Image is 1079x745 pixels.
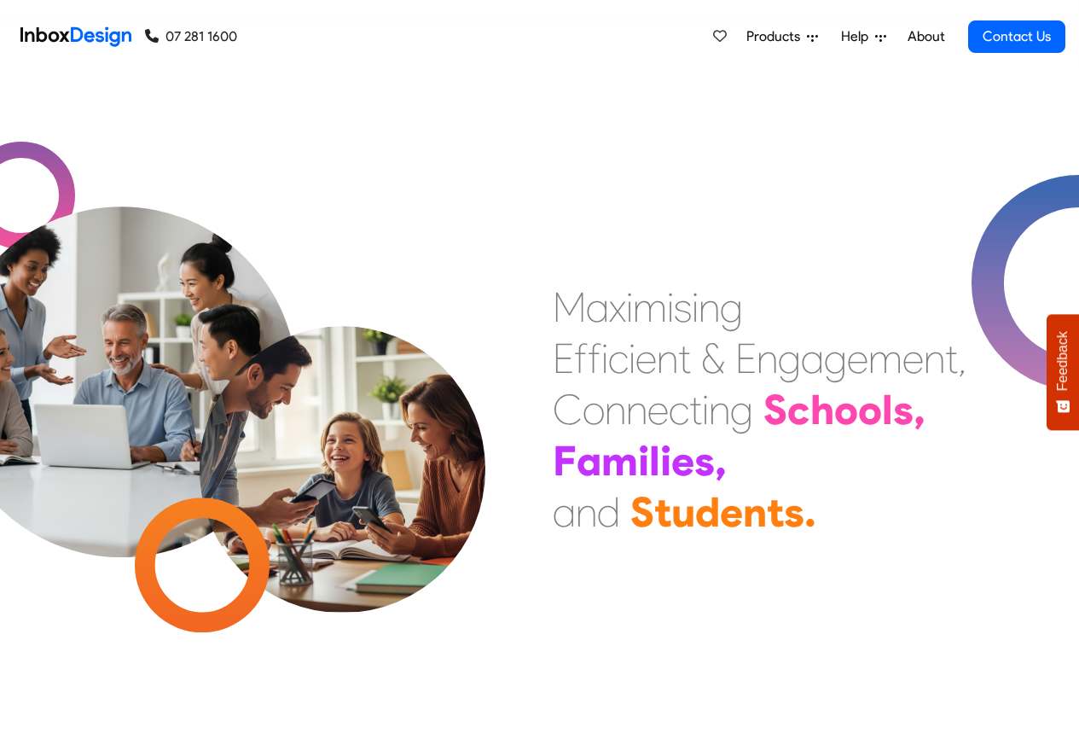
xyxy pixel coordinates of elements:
a: 07 281 1600 [145,26,237,47]
div: t [689,384,702,435]
a: Help [834,20,893,54]
div: i [626,282,633,333]
div: e [635,333,657,384]
div: s [674,282,692,333]
div: n [924,333,945,384]
div: e [720,486,743,538]
div: g [778,333,801,384]
div: i [629,333,635,384]
div: g [730,384,753,435]
a: Products [740,20,825,54]
div: n [576,486,597,538]
div: t [678,333,691,384]
div: o [834,384,858,435]
div: F [553,435,577,486]
div: u [671,486,695,538]
div: . [804,486,816,538]
div: t [654,486,671,538]
div: Maximising Efficient & Engagement, Connecting Schools, Families, and Students. [553,282,966,538]
div: c [787,384,810,435]
div: m [868,333,902,384]
div: i [660,435,671,486]
div: , [715,435,727,486]
div: i [667,282,674,333]
div: e [647,384,669,435]
div: c [608,333,629,384]
div: a [553,486,576,538]
div: n [699,282,720,333]
div: d [695,486,720,538]
div: , [958,333,966,384]
div: S [763,384,787,435]
div: a [577,435,601,486]
div: e [847,333,868,384]
div: a [586,282,609,333]
span: Help [841,26,875,47]
div: l [882,384,893,435]
span: Feedback [1055,331,1070,391]
div: n [709,384,730,435]
div: n [605,384,626,435]
div: E [553,333,574,384]
div: m [633,282,667,333]
div: e [671,435,694,486]
div: c [669,384,689,435]
div: , [914,384,925,435]
div: n [657,333,678,384]
div: E [735,333,757,384]
div: t [945,333,958,384]
div: i [601,333,608,384]
a: About [902,20,949,54]
div: S [630,486,654,538]
div: s [784,486,804,538]
div: a [801,333,824,384]
div: s [893,384,914,435]
div: i [692,282,699,333]
div: g [720,282,743,333]
div: x [609,282,626,333]
div: n [743,486,767,538]
div: e [902,333,924,384]
div: l [649,435,660,486]
img: parents_with_child.png [164,255,521,613]
div: h [810,384,834,435]
div: f [574,333,588,384]
a: Contact Us [968,20,1065,53]
div: s [694,435,715,486]
div: i [638,435,649,486]
div: & [701,333,725,384]
span: Products [746,26,807,47]
div: n [757,333,778,384]
div: i [702,384,709,435]
div: C [553,384,583,435]
div: n [626,384,647,435]
div: m [601,435,638,486]
div: t [767,486,784,538]
div: d [597,486,620,538]
div: o [858,384,882,435]
div: M [553,282,586,333]
div: o [583,384,605,435]
div: g [824,333,847,384]
button: Feedback - Show survey [1047,314,1079,430]
div: f [588,333,601,384]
